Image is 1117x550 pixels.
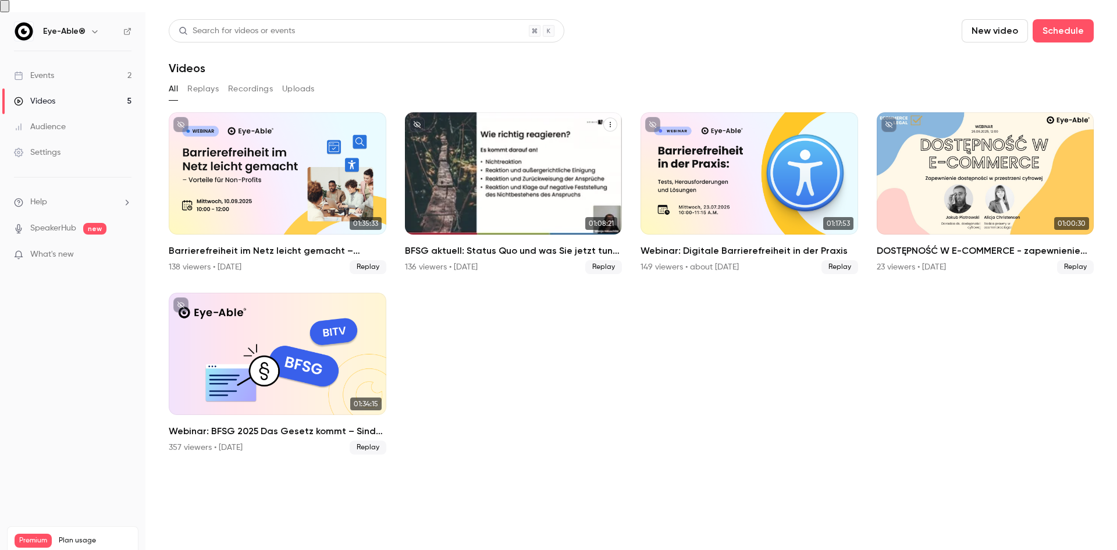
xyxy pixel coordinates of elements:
button: Uploads [282,80,315,98]
a: 01:34:15Webinar: BFSG 2025 Das Gesetz kommt – Sind Sie bereit?357 viewers • [DATE]Replay [169,293,386,455]
span: Replay [821,260,858,274]
button: unpublished [173,117,188,132]
div: Settings [14,147,61,158]
span: Replay [1057,260,1094,274]
h2: Webinar: BFSG 2025 Das Gesetz kommt – Sind Sie bereit? [169,424,386,438]
div: Search for videos or events [179,25,295,37]
span: 01:17:53 [823,217,853,230]
span: 01:34:15 [350,398,382,410]
span: Premium [15,534,52,548]
button: unpublished [645,117,660,132]
span: What's new [30,249,74,261]
button: All [169,80,178,98]
div: Audience [14,121,66,133]
span: Replay [350,441,386,455]
a: 01:00:30DOSTĘPNOŚĆ W E-COMMERCE - zapewnienie dostępności w przestrzeni cyfrowej23 viewers • [DAT... [877,112,1094,274]
button: unpublished [410,117,425,132]
h2: BFSG aktuell: Status Quo und was Sie jetzt tun müssen [405,244,622,258]
li: Barrierefreiheit im Netz leicht gemacht – Vorteile für Non-Profits [169,112,386,274]
li: help-dropdown-opener [14,196,131,208]
div: 23 viewers • [DATE] [877,261,946,273]
div: 149 viewers • about [DATE] [641,261,739,273]
span: Replay [585,260,622,274]
h2: Webinar: Digitale Barrierefreiheit in der Praxis [641,244,858,258]
div: Videos [14,95,55,107]
button: Replays [187,80,219,98]
h6: Eye-Able® [43,26,86,37]
div: 357 viewers • [DATE] [169,442,243,453]
li: BFSG aktuell: Status Quo und was Sie jetzt tun müssen [405,112,622,274]
button: unpublished [881,117,897,132]
img: Eye-Able® [15,22,33,41]
span: new [83,223,106,235]
span: 01:08:21 [585,217,617,230]
h1: Videos [169,61,205,75]
button: Schedule [1033,19,1094,42]
li: Webinar: BFSG 2025 Das Gesetz kommt – Sind Sie bereit? [169,293,386,455]
button: Recordings [228,80,273,98]
iframe: Noticeable Trigger [118,250,131,260]
li: Webinar: Digitale Barrierefreiheit in der Praxis [641,112,858,274]
span: Plan usage [59,536,131,545]
span: Help [30,196,47,208]
span: 01:00:30 [1054,217,1089,230]
a: 01:35:33Barrierefreiheit im Netz leicht gemacht – Vorteile für Non-Profits138 viewers • [DATE]Replay [169,112,386,274]
div: Events [14,70,54,81]
button: New video [962,19,1028,42]
span: 01:35:33 [350,217,382,230]
button: unpublished [173,297,188,313]
div: 138 viewers • [DATE] [169,261,241,273]
ul: Videos [169,112,1094,455]
div: 136 viewers • [DATE] [405,261,478,273]
h2: Barrierefreiheit im Netz leicht gemacht – Vorteile für Non-Profits [169,244,386,258]
a: 01:17:53Webinar: Digitale Barrierefreiheit in der Praxis149 viewers • about [DATE]Replay [641,112,858,274]
a: 01:08:21BFSG aktuell: Status Quo und was Sie jetzt tun müssen136 viewers • [DATE]Replay [405,112,622,274]
a: SpeakerHub [30,222,76,235]
h2: DOSTĘPNOŚĆ W E-COMMERCE - zapewnienie dostępności w przestrzeni cyfrowej [877,244,1094,258]
li: DOSTĘPNOŚĆ W E-COMMERCE - zapewnienie dostępności w przestrzeni cyfrowej [877,112,1094,274]
span: Replay [350,260,386,274]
